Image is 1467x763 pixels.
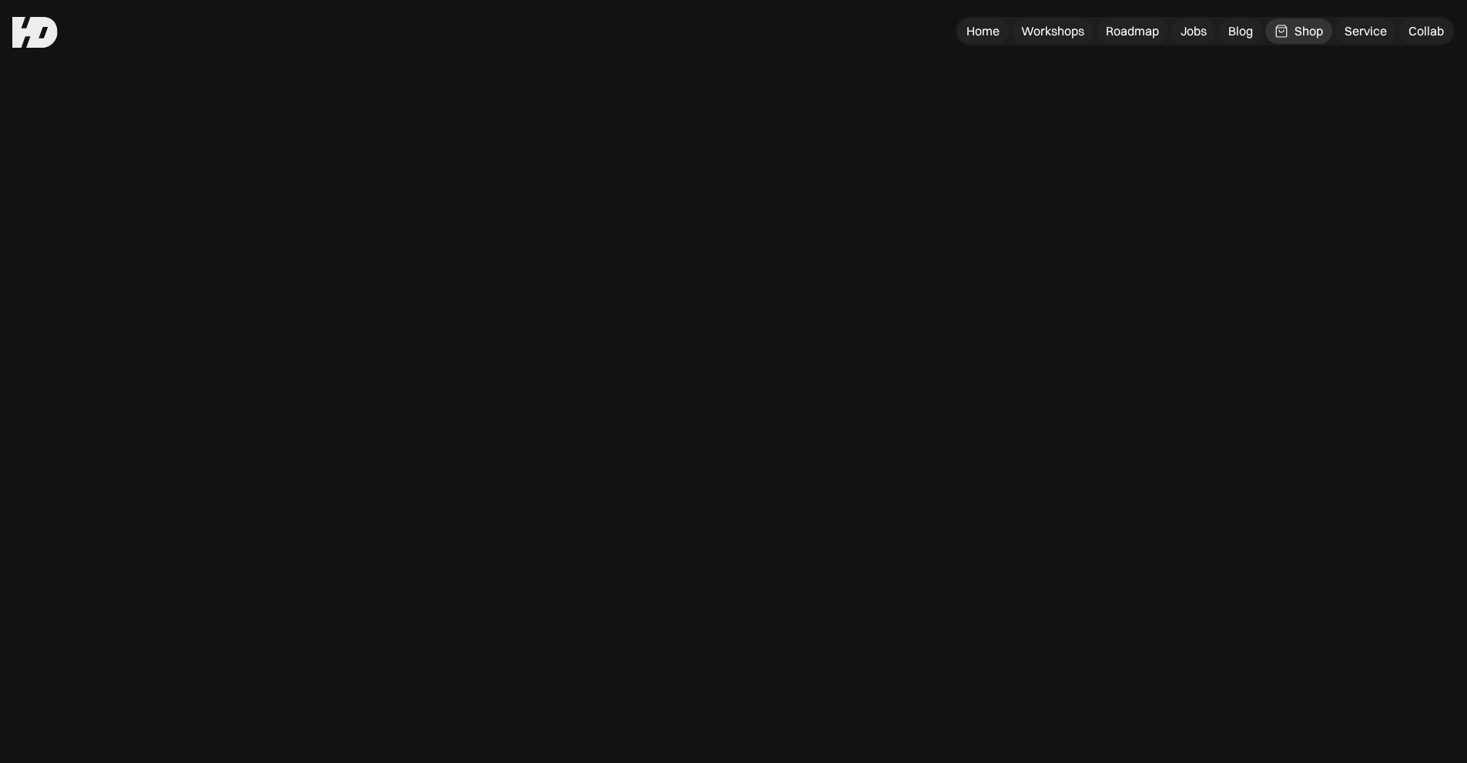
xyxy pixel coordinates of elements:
div: Blog [1228,23,1253,39]
div: Service [1345,23,1387,39]
div: Shop [1295,23,1323,39]
div: Roadmap [1106,23,1159,39]
a: Jobs [1171,18,1216,44]
div: Jobs [1181,23,1207,39]
a: Workshops [1012,18,1094,44]
div: Workshops [1021,23,1084,39]
a: Home [957,18,1009,44]
a: Roadmap [1097,18,1168,44]
a: Shop [1265,18,1332,44]
a: Collab [1399,18,1453,44]
a: Service [1335,18,1396,44]
div: Home [966,23,1000,39]
a: Blog [1219,18,1262,44]
div: Collab [1408,23,1444,39]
